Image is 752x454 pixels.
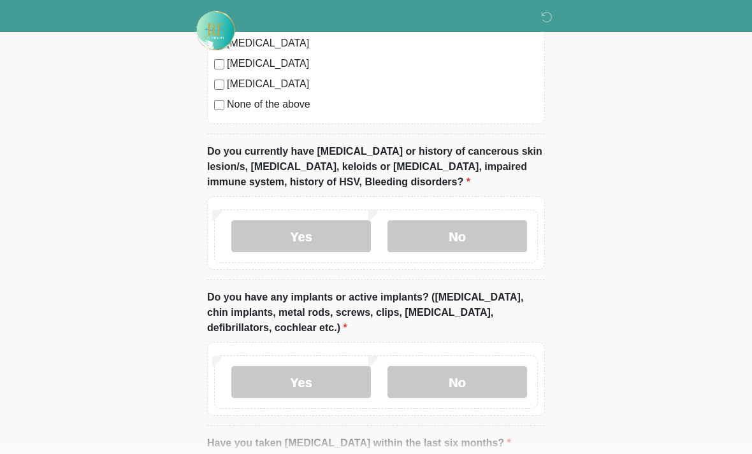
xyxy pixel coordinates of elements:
[231,220,371,252] label: Yes
[387,220,527,252] label: No
[227,97,538,112] label: None of the above
[194,10,236,52] img: Rehydrate Aesthetics & Wellness Logo
[227,76,538,92] label: [MEDICAL_DATA]
[214,59,224,69] input: [MEDICAL_DATA]
[231,366,371,398] label: Yes
[207,436,511,451] label: Have you taken [MEDICAL_DATA] within the last six months?
[214,80,224,90] input: [MEDICAL_DATA]
[207,290,545,336] label: Do you have any implants or active implants? ([MEDICAL_DATA], chin implants, metal rods, screws, ...
[214,100,224,110] input: None of the above
[207,144,545,190] label: Do you currently have [MEDICAL_DATA] or history of cancerous skin lesion/s, [MEDICAL_DATA], keloi...
[227,56,538,71] label: [MEDICAL_DATA]
[387,366,527,398] label: No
